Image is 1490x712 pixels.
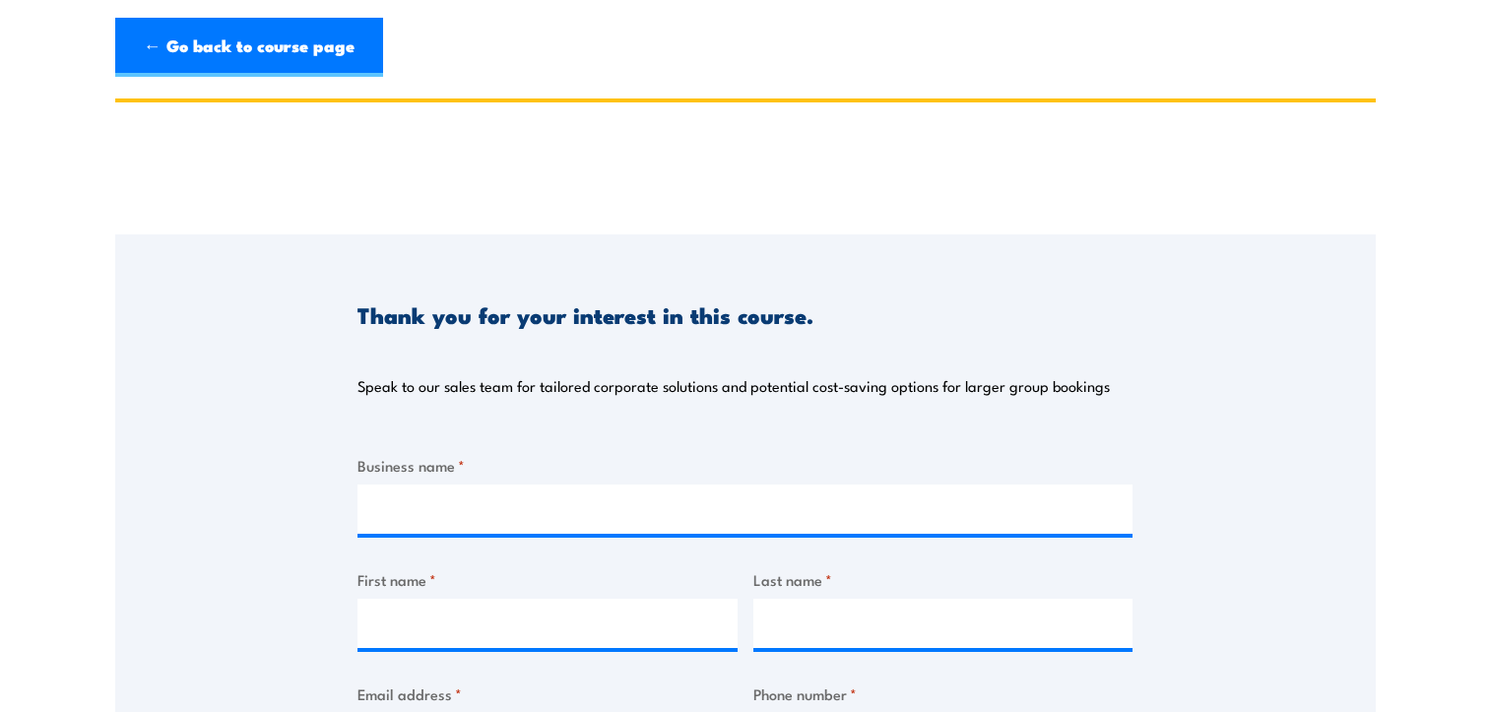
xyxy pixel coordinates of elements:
[753,682,1134,705] label: Phone number
[753,568,1134,591] label: Last name
[357,303,813,326] h3: Thank you for your interest in this course.
[357,376,1110,396] p: Speak to our sales team for tailored corporate solutions and potential cost-saving options for la...
[115,18,383,77] a: ← Go back to course page
[357,454,1133,477] label: Business name
[357,568,738,591] label: First name
[357,682,738,705] label: Email address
